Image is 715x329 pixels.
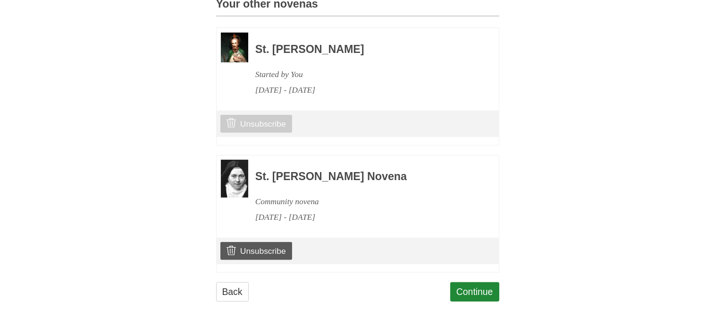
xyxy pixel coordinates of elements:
[216,282,249,302] a: Back
[221,160,248,198] img: Novena image
[221,33,248,62] img: Novena image
[255,82,473,98] div: [DATE] - [DATE]
[255,43,473,56] h3: St. [PERSON_NAME]
[450,282,499,302] a: Continue
[255,67,473,82] div: Started by You
[255,209,473,225] div: [DATE] - [DATE]
[220,115,292,133] a: Unsubscribe
[220,242,292,260] a: Unsubscribe
[255,171,473,183] h3: St. [PERSON_NAME] Novena
[255,194,473,209] div: Community novena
